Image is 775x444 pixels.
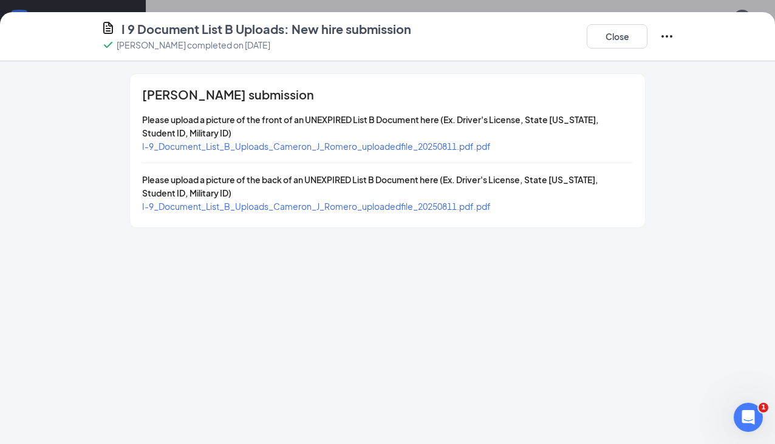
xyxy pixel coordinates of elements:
[142,141,491,152] a: I-9_Document_List_B_Uploads_Cameron_J_Romero_uploadedfile_20250811.pdf.pdf
[101,21,115,35] svg: CustomFormIcon
[142,174,598,198] span: Please upload a picture of the back of an UNEXPIRED List B Document here (Ex. Driver's License, S...
[660,29,674,44] svg: Ellipses
[117,39,270,51] p: [PERSON_NAME] completed on [DATE]
[759,403,768,412] span: 1
[101,38,115,52] svg: Checkmark
[121,21,411,38] h4: I 9 Document List B Uploads: New hire submission
[142,114,599,138] span: Please upload a picture of the front of an UNEXPIRED List B Document here (Ex. Driver's License, ...
[142,201,491,212] a: I-9_Document_List_B_Uploads_Cameron_J_Romero_uploadedfile_20250811.pdf.pdf
[734,403,763,432] iframe: Intercom live chat
[587,24,647,49] button: Close
[142,89,314,101] span: [PERSON_NAME] submission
